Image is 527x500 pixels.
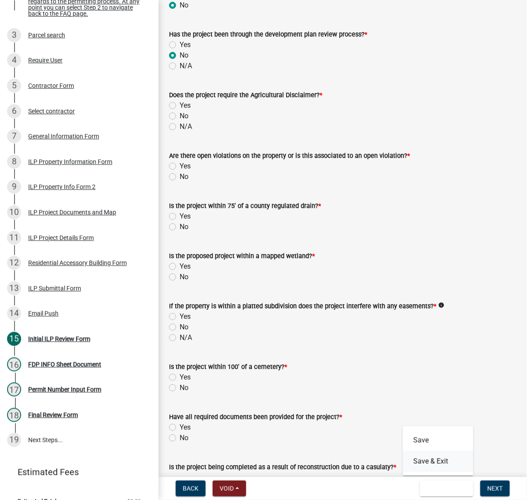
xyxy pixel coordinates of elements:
[28,387,101,393] div: Permit Number Input Form
[180,322,188,332] label: No
[7,358,21,372] div: 16
[7,332,21,346] div: 15
[28,336,90,342] div: Initial ILP Review Form
[169,303,436,310] label: If the property is within a platted subdivision does the project interfere with any easements?
[28,57,63,63] div: Require User
[403,430,473,451] button: Save
[180,50,188,61] label: No
[180,472,191,483] label: Yes
[7,155,21,169] div: 8
[28,184,96,190] div: ILP Property Info Form 2
[28,83,74,89] div: Contractor Form
[169,92,322,99] label: Does the project require the Agricultural Disclaimer?
[180,272,188,282] label: No
[180,383,188,393] label: No
[180,311,191,322] label: Yes
[180,332,192,343] label: N/A
[169,153,410,159] label: Are there open violations on the property or is this associated to an open violation?
[7,180,21,194] div: 9
[427,485,461,492] span: Save & Exit
[28,361,101,368] div: FDP INFO Sheet Document
[7,205,21,219] div: 10
[7,464,144,481] a: Estimated Fees
[480,481,510,496] button: Next
[180,121,192,132] label: N/A
[180,172,188,182] label: No
[28,310,59,317] div: Email Push
[7,256,21,270] div: 12
[7,28,21,42] div: 3
[220,485,234,492] span: Void
[28,133,99,139] div: General Information Form
[420,481,473,496] button: Save & Exit
[28,108,75,114] div: Select contractor
[180,433,188,443] label: No
[169,203,321,209] label: Is the project within 75' of a county regulated drain?
[28,285,81,292] div: ILP Submittal Form
[169,464,396,471] label: Is the project being completed as a result of reconstruction due to a casulaty?
[7,79,21,93] div: 5
[7,433,21,447] div: 19
[487,485,503,492] span: Next
[7,408,21,422] div: 18
[7,307,21,321] div: 14
[28,235,94,241] div: ILP Project Details Form
[176,481,206,496] button: Back
[7,53,21,67] div: 4
[7,231,21,245] div: 11
[180,161,191,172] label: Yes
[180,261,191,272] label: Yes
[403,451,473,472] button: Save & Exit
[169,253,315,259] label: Is the proposed project within a mapped wetland?
[183,485,199,492] span: Back
[7,281,21,296] div: 13
[213,481,246,496] button: Void
[28,209,116,215] div: ILP Project Documents and Map
[403,427,473,476] div: Save & Exit
[7,104,21,118] div: 6
[169,414,342,420] label: Have all required documents been provided for the project?
[180,40,191,50] label: Yes
[169,32,367,38] label: Has the project been through the development plan review process?
[28,32,65,38] div: Parcel search
[28,159,112,165] div: ILP Property Information Form
[180,211,191,222] label: Yes
[180,61,192,71] label: N/A
[180,222,188,232] label: No
[28,260,127,266] div: Residential Accessory Building Form
[438,302,444,308] i: info
[180,422,191,433] label: Yes
[28,412,78,418] div: Final Review Form
[180,100,191,111] label: Yes
[180,372,191,383] label: Yes
[7,129,21,143] div: 7
[180,111,188,121] label: No
[7,383,21,397] div: 17
[169,364,287,370] label: Is the project within 100' of a cemetery?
